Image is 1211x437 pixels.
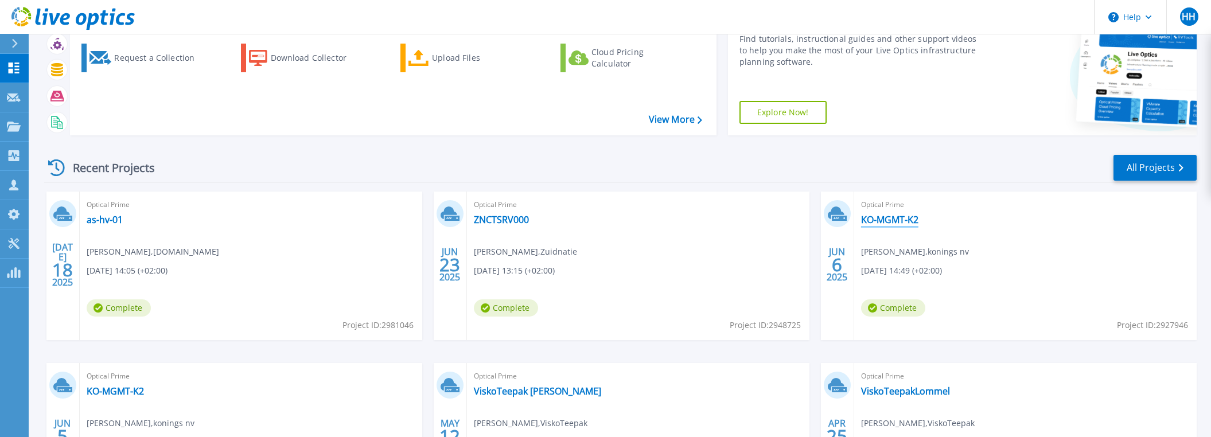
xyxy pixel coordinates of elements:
a: ViskoTeepak [PERSON_NAME] [474,385,601,397]
span: 18 [52,265,73,275]
div: Find tutorials, instructional guides and other support videos to help you make the most of your L... [739,33,980,68]
span: Complete [474,299,538,317]
span: Complete [87,299,151,317]
a: Download Collector [241,44,369,72]
a: Request a Collection [81,44,209,72]
span: Project ID: 2981046 [342,319,414,331]
span: [DATE] 14:05 (+02:00) [87,264,168,277]
div: Recent Projects [44,154,170,182]
div: Request a Collection [114,46,206,69]
div: Download Collector [271,46,363,69]
span: [PERSON_NAME] , ViskoTeepak [861,417,975,430]
span: [PERSON_NAME] , [DOMAIN_NAME] [87,245,219,258]
a: ViskoTeepakLommel [861,385,950,397]
div: JUN 2025 [439,244,461,286]
span: [DATE] 13:15 (+02:00) [474,264,555,277]
span: Project ID: 2927946 [1117,319,1188,331]
div: Cloud Pricing Calculator [591,46,683,69]
a: as-hv-01 [87,214,123,225]
span: Optical Prime [474,198,803,211]
span: HH [1182,12,1196,21]
span: [PERSON_NAME] , konings nv [87,417,194,430]
div: Upload Files [432,46,524,69]
span: 23 [439,260,460,270]
span: Optical Prime [87,198,415,211]
span: [PERSON_NAME] , Zuidnatie [474,245,577,258]
a: Cloud Pricing Calculator [560,44,688,72]
a: KO-MGMT-K2 [861,214,918,225]
span: 6 [832,260,842,270]
a: View More [649,114,702,125]
div: [DATE] 2025 [52,244,73,286]
span: [PERSON_NAME] , konings nv [861,245,969,258]
span: [DATE] 14:49 (+02:00) [861,264,942,277]
span: Optical Prime [861,198,1190,211]
a: All Projects [1113,155,1197,181]
span: Optical Prime [87,370,415,383]
span: Optical Prime [474,370,803,383]
a: KO-MGMT-K2 [87,385,144,397]
a: Upload Files [400,44,528,72]
span: Optical Prime [861,370,1190,383]
span: [PERSON_NAME] , ViskoTeepak [474,417,587,430]
div: JUN 2025 [826,244,848,286]
span: Complete [861,299,925,317]
span: Project ID: 2948725 [730,319,801,331]
a: Explore Now! [739,101,827,124]
a: ZNCTSRV000 [474,214,529,225]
